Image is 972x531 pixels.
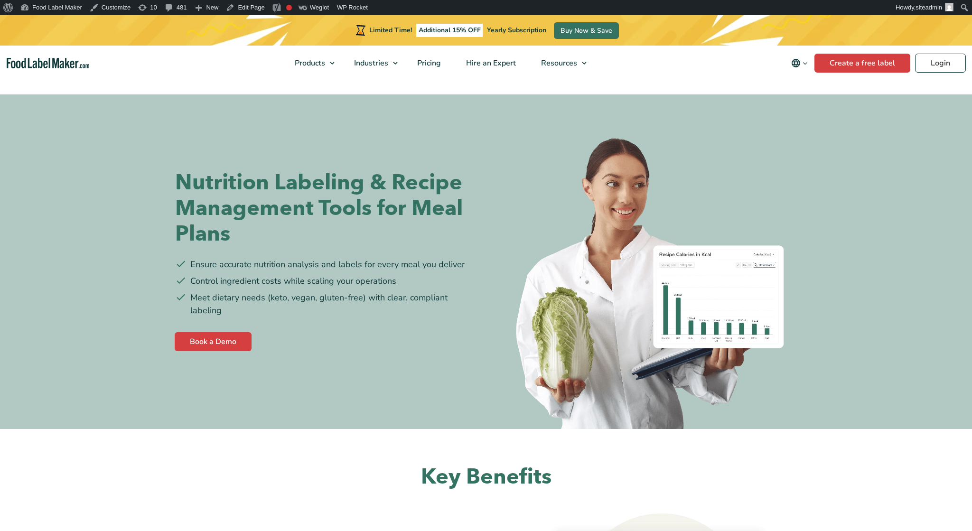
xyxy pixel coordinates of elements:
span: Products [292,58,326,68]
a: Book a Demo [175,332,252,351]
li: Ensure accurate nutrition analysis and labels for every meal you deliver [175,258,479,271]
a: Buy Now & Save [554,22,619,39]
a: Food Label Maker homepage [7,58,90,69]
span: Limited Time! [369,26,412,35]
a: Hire an Expert [454,46,526,81]
li: Meet dietary needs (keto, vegan, gluten-free) with clear, compliant labeling [175,291,479,317]
a: Login [915,54,966,73]
button: Change language [785,54,814,73]
span: Resources [538,58,578,68]
a: Pricing [405,46,451,81]
a: Products [282,46,339,81]
span: Pricing [414,58,442,68]
span: siteadmin [916,4,942,11]
h1: Nutrition Labeling & Recipe Management Tools for Meal Plans [175,170,479,247]
span: Hire an Expert [463,58,517,68]
div: Focus keyphrase not set [286,5,292,10]
span: Industries [351,58,389,68]
a: Resources [529,46,591,81]
h2: Key Benefits [199,463,773,491]
a: Industries [342,46,402,81]
a: Create a free label [814,54,910,73]
span: Yearly Subscription [487,26,546,35]
span: Additional 15% OFF [416,24,483,37]
li: Control ingredient costs while scaling your operations [175,275,479,288]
